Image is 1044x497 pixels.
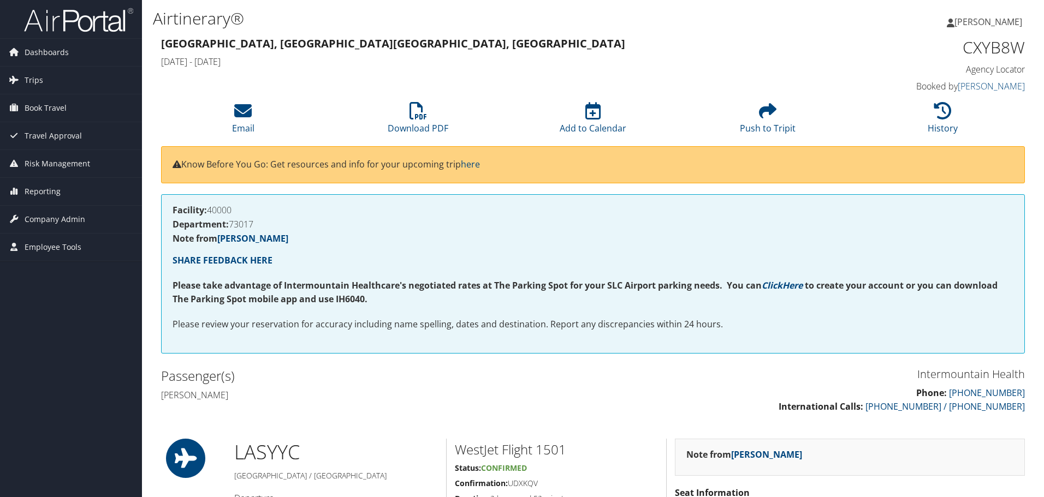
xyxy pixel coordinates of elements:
[173,218,229,230] strong: Department:
[958,80,1025,92] a: [PERSON_NAME]
[217,232,288,244] a: [PERSON_NAME]
[161,367,585,385] h2: Passenger(s)
[161,36,625,51] strong: [GEOGRAPHIC_DATA], [GEOGRAPHIC_DATA] [GEOGRAPHIC_DATA], [GEOGRAPHIC_DATA]
[740,108,796,134] a: Push to Tripit
[686,448,802,460] strong: Note from
[173,232,288,244] strong: Note from
[153,7,740,30] h1: Airtinerary®
[232,108,254,134] a: Email
[916,387,947,399] strong: Phone:
[25,39,69,66] span: Dashboards
[25,178,61,205] span: Reporting
[25,67,43,94] span: Trips
[601,367,1025,382] h3: Intermountain Health
[388,108,448,134] a: Download PDF
[455,478,508,488] strong: Confirmation:
[560,108,626,134] a: Add to Calendar
[762,279,782,291] a: Click
[173,206,1013,214] h4: 40000
[455,478,658,489] h5: UDXKQV
[25,122,82,149] span: Travel Approval
[25,94,67,122] span: Book Travel
[782,279,803,291] a: Here
[949,387,1025,399] a: [PHONE_NUMBER]
[481,463,527,473] span: Confirmed
[954,16,1022,28] span: [PERSON_NAME]
[25,206,85,233] span: Company Admin
[234,470,438,481] h5: [GEOGRAPHIC_DATA] / [GEOGRAPHIC_DATA]
[173,318,1013,332] p: Please review your reservation for accuracy including name spelling, dates and destination. Repor...
[947,5,1033,38] a: [PERSON_NAME]
[173,279,762,291] strong: Please take advantage of Intermountain Healthcare's negotiated rates at The Parking Spot for your...
[865,400,1025,412] a: [PHONE_NUMBER] / [PHONE_NUMBER]
[455,463,481,473] strong: Status:
[24,7,133,33] img: airportal-logo.png
[173,158,1013,172] p: Know Before You Go: Get resources and info for your upcoming trip
[161,389,585,401] h4: [PERSON_NAME]
[461,158,480,170] a: here
[731,448,802,460] a: [PERSON_NAME]
[173,220,1013,229] h4: 73017
[779,400,863,412] strong: International Calls:
[25,150,90,177] span: Risk Management
[821,63,1025,75] h4: Agency Locator
[173,204,207,216] strong: Facility:
[173,254,272,266] a: SHARE FEEDBACK HERE
[161,56,805,68] h4: [DATE] - [DATE]
[928,108,958,134] a: History
[821,80,1025,92] h4: Booked by
[455,440,658,459] h2: WestJet Flight 1501
[234,439,438,466] h1: LAS YYC
[25,233,81,261] span: Employee Tools
[821,36,1025,59] h1: CXYB8W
